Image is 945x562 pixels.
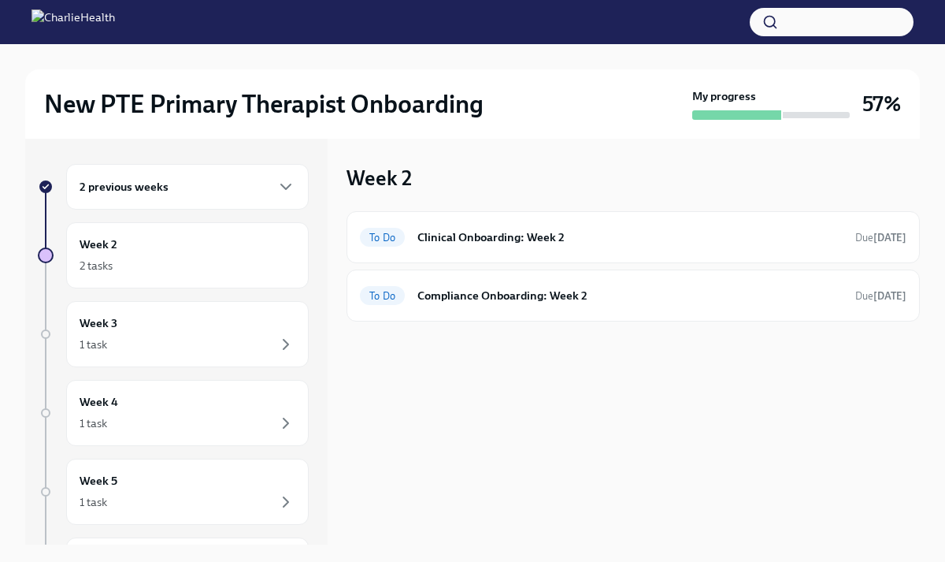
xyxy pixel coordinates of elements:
[360,290,405,302] span: To Do
[80,258,113,274] div: 2 tasks
[862,90,901,118] h3: 57%
[80,314,117,332] h6: Week 3
[38,459,309,525] a: Week 51 task
[873,290,906,302] strong: [DATE]
[80,337,107,352] div: 1 task
[80,472,117,489] h6: Week 5
[38,380,309,446] a: Week 41 task
[873,232,906,244] strong: [DATE]
[855,232,906,244] span: Due
[346,164,412,192] h3: Week 2
[692,88,756,104] strong: My progress
[80,415,107,431] div: 1 task
[360,232,405,244] span: To Do
[44,88,484,120] h2: New PTE Primary Therapist Onboarding
[360,225,906,250] a: To DoClinical Onboarding: Week 2Due[DATE]
[38,301,309,367] a: Week 31 task
[38,222,309,288] a: Week 22 tasks
[417,229,843,246] h6: Clinical Onboarding: Week 2
[80,393,118,411] h6: Week 4
[855,290,906,302] span: Due
[80,236,117,253] h6: Week 2
[66,164,309,210] div: 2 previous weeks
[360,283,906,308] a: To DoCompliance Onboarding: Week 2Due[DATE]
[855,230,906,245] span: October 4th, 2025 10:00
[417,287,843,304] h6: Compliance Onboarding: Week 2
[31,9,115,35] img: CharlieHealth
[80,494,107,510] div: 1 task
[855,288,906,303] span: October 4th, 2025 10:00
[80,178,169,195] h6: 2 previous weeks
